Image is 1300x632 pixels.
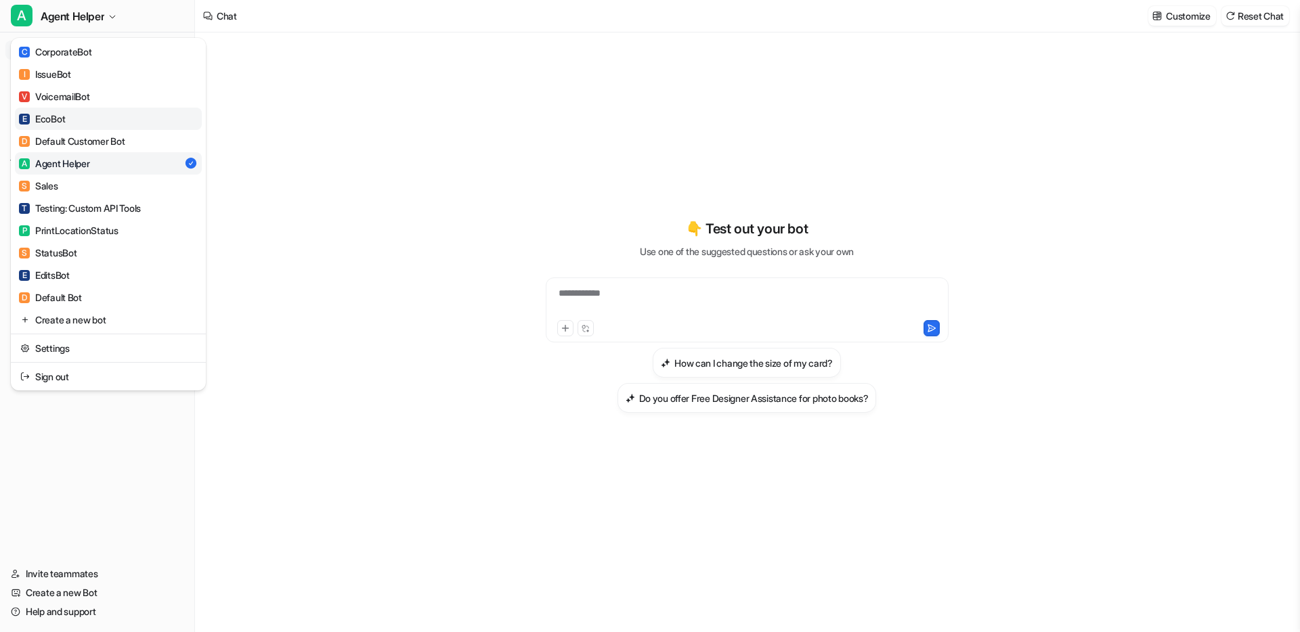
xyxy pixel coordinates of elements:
div: EcoBot [19,112,65,126]
span: A [11,5,32,26]
div: StatusBot [19,246,77,260]
span: V [19,91,30,102]
div: CorporateBot [19,45,92,59]
span: T [19,203,30,214]
div: VoicemailBot [19,89,90,104]
img: reset [20,341,30,355]
span: E [19,114,30,125]
a: Create a new bot [15,309,202,331]
span: D [19,292,30,303]
div: Default Bot [19,290,82,304]
span: S [19,248,30,258]
div: Agent Helper [19,156,90,171]
div: IssueBot [19,67,71,81]
a: Sign out [15,365,202,388]
img: reset [20,313,30,327]
span: E [19,270,30,281]
span: D [19,136,30,147]
span: I [19,69,30,80]
span: A [19,158,30,169]
span: P [19,225,30,236]
div: Sales [19,179,58,193]
div: PrintLocationStatus [19,223,118,238]
div: Default Customer Bot [19,134,125,148]
div: Testing: Custom API Tools [19,201,141,215]
span: C [19,47,30,58]
img: reset [20,369,30,384]
span: Agent Helper [41,7,104,26]
a: Settings [15,337,202,359]
span: S [19,181,30,191]
div: AAgent Helper [11,38,206,390]
div: EditsBot [19,268,70,282]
